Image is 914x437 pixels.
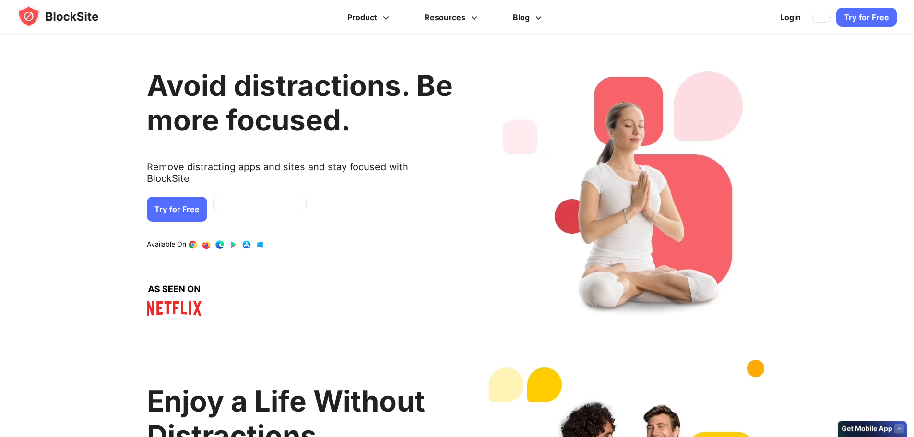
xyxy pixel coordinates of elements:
[147,161,453,192] text: Remove distracting apps and sites and stay focused with BlockSite
[836,8,897,27] a: Try for Free
[147,68,453,137] h1: Avoid distractions. Be more focused.
[17,5,117,28] img: blocksite-icon.5d769676.svg
[774,6,807,29] a: Login
[147,197,207,222] a: Try for Free
[147,240,186,249] text: Available On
